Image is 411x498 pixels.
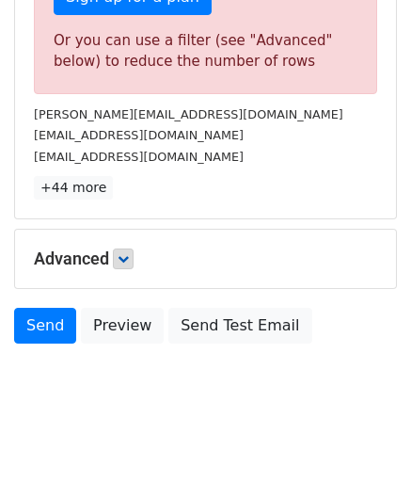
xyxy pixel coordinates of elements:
div: Or you can use a filter (see "Advanced" below) to reduce the number of rows [54,30,357,72]
a: Send [14,308,76,344]
small: [PERSON_NAME][EMAIL_ADDRESS][DOMAIN_NAME] [34,107,343,121]
small: [EMAIL_ADDRESS][DOMAIN_NAME] [34,128,244,142]
a: Preview [81,308,164,344]
a: +44 more [34,176,113,200]
iframe: Chat Widget [317,408,411,498]
small: [EMAIL_ADDRESS][DOMAIN_NAME] [34,150,244,164]
a: Send Test Email [168,308,311,344]
h5: Advanced [34,249,377,269]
